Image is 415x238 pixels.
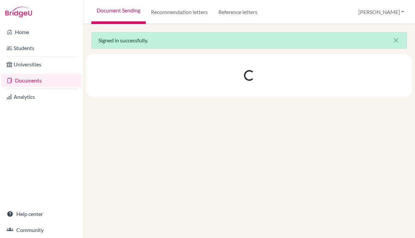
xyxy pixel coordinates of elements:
[1,41,82,55] a: Students
[1,223,82,237] a: Community
[392,36,400,44] i: close
[1,58,82,71] a: Universities
[1,207,82,221] a: Help center
[355,6,407,18] button: [PERSON_NAME]
[1,90,82,103] a: Analytics
[1,74,82,87] a: Documents
[91,32,407,49] div: Signed in successfully.
[1,25,82,39] a: Home
[385,32,407,48] button: Close
[5,7,32,17] img: Bridge-U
